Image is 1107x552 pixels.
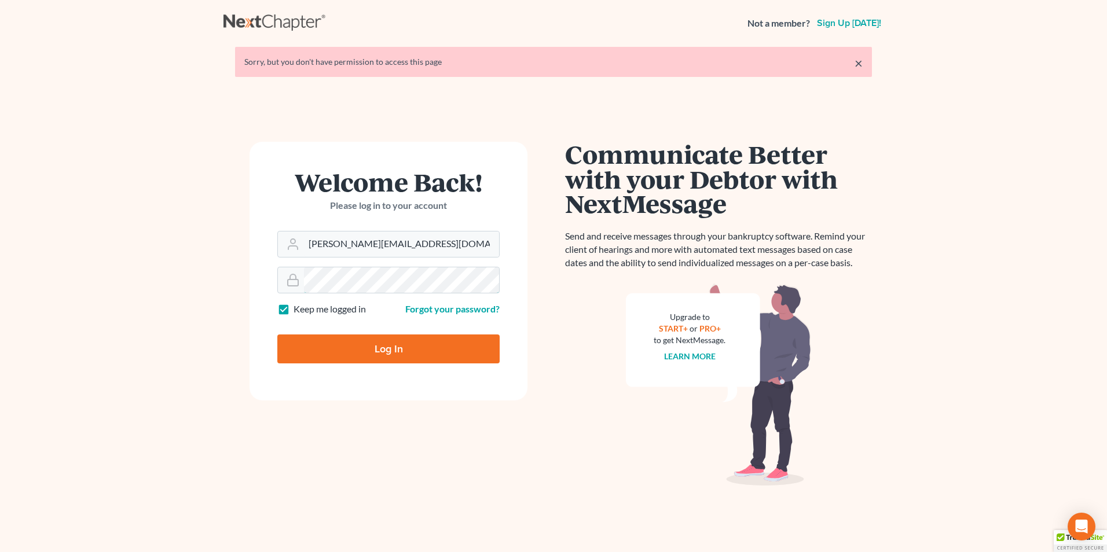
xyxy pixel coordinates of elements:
[565,142,872,216] h1: Communicate Better with your Debtor with NextMessage
[699,323,721,333] a: PRO+
[1054,530,1107,552] div: TrustedSite Certified
[1068,513,1095,540] div: Open Intercom Messenger
[304,231,499,257] input: Email Address
[405,303,500,314] a: Forgot your password?
[690,323,698,333] span: or
[277,334,500,363] input: Log In
[277,170,500,194] h1: Welcome Back!
[244,56,863,68] div: Sorry, but you don't have permission to access this page
[654,311,725,323] div: Upgrade to
[654,334,725,346] div: to get NextMessage.
[659,323,688,333] a: START+
[855,56,863,70] a: ×
[294,303,366,316] label: Keep me logged in
[747,17,810,30] strong: Not a member?
[815,19,884,28] a: Sign up [DATE]!
[664,351,716,361] a: Learn more
[626,284,811,486] img: nextmessage_bg-59042aed3d76b12b5cd301f8e5b87938c9018125f34e5fa2b7a6b67550977c72.svg
[277,199,500,212] p: Please log in to your account
[565,230,872,270] p: Send and receive messages through your bankruptcy software. Remind your client of hearings and mo...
